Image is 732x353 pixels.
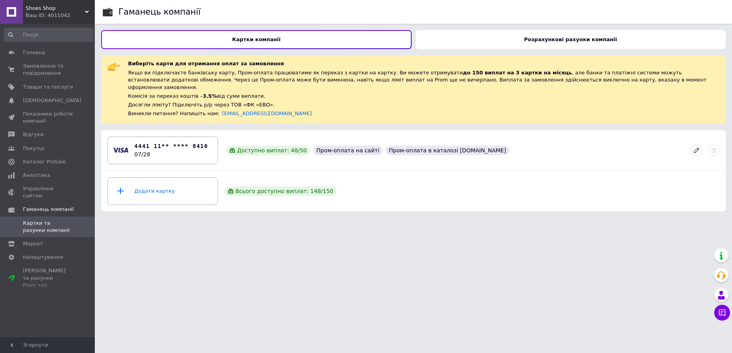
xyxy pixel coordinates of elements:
div: Пром-оплата на сайті [313,146,383,155]
a: [EMAIL_ADDRESS][DOMAIN_NAME] [222,110,312,116]
div: Пром-оплата в каталозі [DOMAIN_NAME] [386,146,509,155]
span: Гаманець компанії [23,206,74,213]
b: Картки компанії [232,36,280,42]
div: Ваш ID: 4011042 [26,12,95,19]
span: Shoes Shop [26,5,85,12]
span: Покупці [23,145,44,152]
div: Доступно виплат: 48 / 50 [226,146,310,155]
span: Відгуки [23,131,43,138]
span: Картки та рахунки компанії [23,220,73,234]
div: Комісія за переказ коштів – від суми виплати. [128,93,719,100]
div: Виникли питання? Напишіть нам: [128,110,719,117]
span: Товари та послуги [23,84,73,91]
span: Управління сайтом [23,185,73,199]
span: Головна [23,49,45,56]
span: Маркет [23,240,43,247]
span: Замовлення та повідомлення [23,63,73,77]
span: Аналітика [23,172,50,179]
div: Додати картку [113,179,213,203]
time: 07/28 [134,151,150,158]
span: [PERSON_NAME] та рахунки [23,267,73,289]
span: [DEMOGRAPHIC_DATA] [23,97,81,104]
div: Якщо ви підключаєте банківську карту, Пром-оплата працюватиме як переказ з картки на картку. Ви м... [128,69,719,91]
input: Пошук [4,28,93,42]
span: Налаштування [23,254,63,261]
img: :point_right: [107,60,120,73]
button: Чат з покупцем [714,305,730,321]
span: Виберіть карти для отримання оплат за замовлення [128,61,284,66]
span: 3.5% [203,93,217,99]
span: Показники роботи компанії [23,110,73,125]
div: Гаманець компанії [119,8,201,16]
div: Досягли ліміту? Підключіть р/р через ТОВ «ФК «ЕВО». [128,101,719,108]
div: Всього доступно виплат: 148 / 150 [224,186,337,196]
span: Каталог ProSale [23,158,66,165]
span: до 150 виплат на 3 картки на місяць [463,70,572,76]
div: Prom топ [23,282,73,289]
b: Розрахункові рахунки компанії [524,36,617,42]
